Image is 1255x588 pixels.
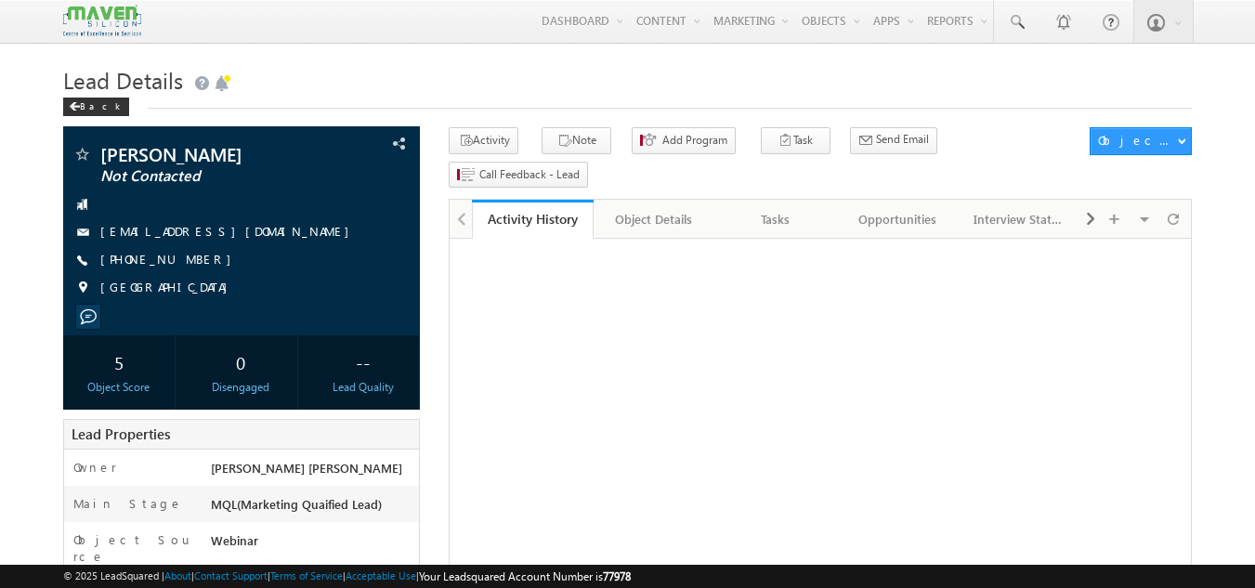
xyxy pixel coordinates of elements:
a: Terms of Service [270,569,343,581]
span: Your Leadsquared Account Number is [419,569,631,583]
span: [GEOGRAPHIC_DATA] [100,279,237,297]
span: Lead Details [63,65,183,95]
div: -- [311,345,414,379]
button: Send Email [850,127,937,154]
span: [PERSON_NAME] [100,145,320,163]
a: Activity History [472,200,594,239]
a: [EMAIL_ADDRESS][DOMAIN_NAME] [100,223,359,239]
div: Object Details [608,208,699,230]
span: © 2025 LeadSquared | | | | | [63,568,631,585]
div: Disengaged [190,379,293,396]
div: Opportunities [852,208,942,230]
span: Lead Properties [72,425,170,443]
button: Object Actions [1090,127,1192,155]
a: Back [63,97,138,112]
button: Add Program [632,127,736,154]
button: Note [542,127,611,154]
button: Call Feedback - Lead [449,162,588,189]
span: Call Feedback - Lead [479,166,580,183]
a: Acceptable Use [346,569,416,581]
span: Add Program [662,132,727,149]
a: Contact Support [194,569,268,581]
div: Webinar [206,531,420,557]
a: Opportunities [837,200,959,239]
button: Task [761,127,830,154]
button: Activity [449,127,518,154]
span: Not Contacted [100,167,320,186]
div: Object Actions [1098,132,1177,149]
span: 77978 [603,569,631,583]
label: Owner [73,459,117,476]
div: MQL(Marketing Quaified Lead) [206,495,420,521]
div: 5 [68,345,171,379]
div: Tasks [730,208,820,230]
a: Object Details [594,200,715,239]
div: Activity History [486,210,580,228]
span: [PHONE_NUMBER] [100,251,241,269]
div: Lead Quality [311,379,414,396]
a: Interview Status [959,200,1080,239]
div: Back [63,98,129,116]
label: Object Source [73,531,193,565]
img: Custom Logo [63,5,141,37]
a: Tasks [715,200,837,239]
a: About [164,569,191,581]
label: Main Stage [73,495,183,512]
div: Interview Status [974,208,1064,230]
span: Send Email [876,131,929,148]
div: Object Score [68,379,171,396]
div: 0 [190,345,293,379]
span: [PERSON_NAME] [PERSON_NAME] [211,460,402,476]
